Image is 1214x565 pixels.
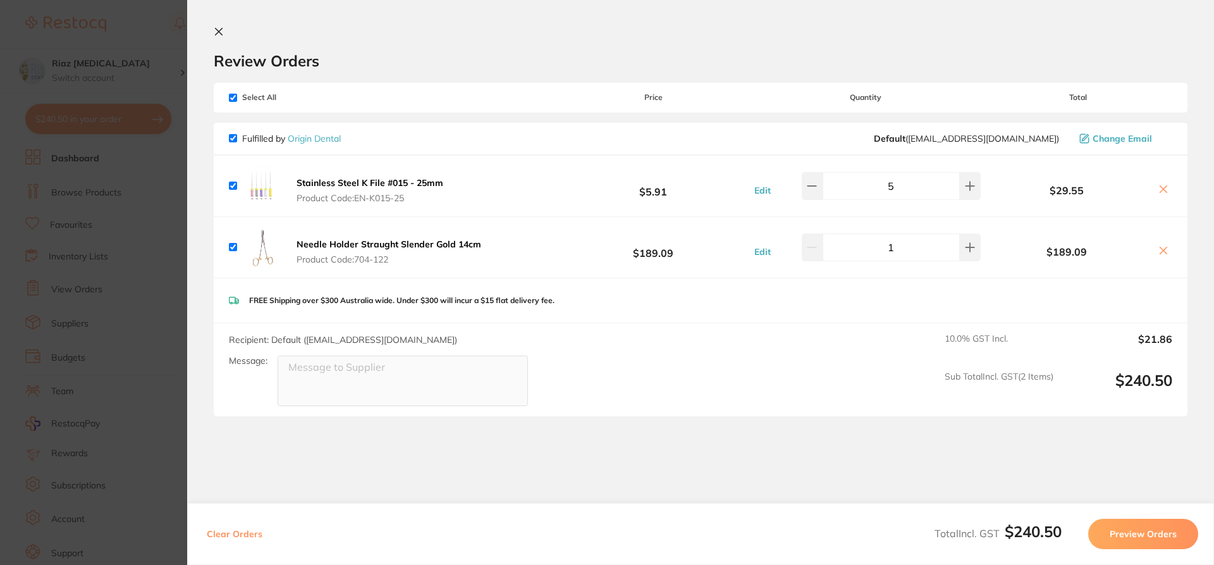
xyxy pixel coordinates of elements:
button: Stainless Steel K File #015 - 25mm Product Code:EN-K015-25 [293,177,447,204]
button: Edit [751,185,775,196]
span: info@origindental.com.au [874,133,1059,144]
b: $5.91 [559,174,747,197]
button: Clear Orders [203,519,266,549]
span: Change Email [1093,133,1152,144]
b: $29.55 [984,185,1150,196]
span: Recipient: Default ( [EMAIL_ADDRESS][DOMAIN_NAME] ) [229,334,457,345]
b: $189.09 [559,235,747,259]
output: $21.86 [1064,333,1172,361]
b: Stainless Steel K File #015 - 25mm [297,177,443,189]
img: emtjb2J3ag [242,166,283,206]
button: Change Email [1076,133,1172,144]
span: Select All [229,93,355,102]
p: Fulfilled by [242,133,341,144]
label: Message: [229,356,267,366]
button: Edit [751,246,775,258]
a: Origin Dental [288,133,341,144]
span: Quantity [748,93,984,102]
b: $240.50 [1005,522,1062,541]
span: Total [984,93,1172,102]
span: Total Incl. GST [935,527,1062,540]
span: Price [559,93,747,102]
span: Sub Total Incl. GST ( 2 Items) [945,371,1053,406]
span: Product Code: 704-122 [297,254,481,264]
span: Product Code: EN-K015-25 [297,193,443,203]
b: $189.09 [984,246,1150,258]
b: Needle Holder Straught Slender Gold 14cm [297,239,481,250]
h2: Review Orders [214,51,1187,70]
span: 10.0 % GST Incl. [945,333,1053,361]
button: Preview Orders [1088,519,1198,549]
button: Needle Holder Straught Slender Gold 14cm Product Code:704-122 [293,239,485,265]
b: Default [874,133,905,144]
p: FREE Shipping over $300 Australia wide. Under $300 will incur a $15 flat delivery fee. [249,296,555,305]
img: MGI5enhhZg [242,227,283,268]
output: $240.50 [1064,371,1172,406]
